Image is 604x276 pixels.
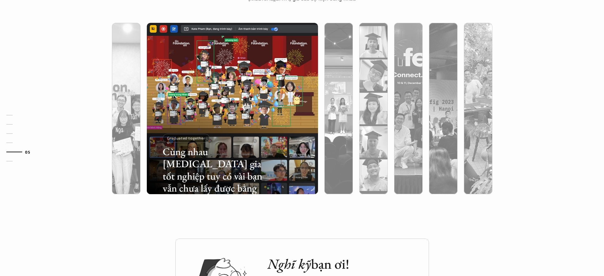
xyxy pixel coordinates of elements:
h2: bạn ơi! [267,256,416,273]
a: 05 [6,148,36,156]
p: Graduated together [167,136,205,140]
em: Nghĩ kỹ [267,255,311,273]
h3: Cùng nhau [MEDICAL_DATA] gia tốt nghiệp tuy có vài bạn vẫn chưa lấy được bằng [163,146,265,194]
strong: 05 [25,149,30,154]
